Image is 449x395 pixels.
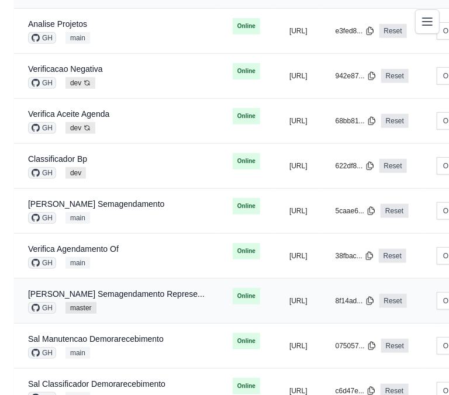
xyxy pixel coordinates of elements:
button: 942e87... [336,71,377,81]
span: Online [233,18,260,34]
span: Online [233,378,260,394]
a: Verificacao Negativa [28,64,103,74]
span: Online [233,108,260,124]
span: Online [233,198,260,214]
span: dev [65,77,95,89]
a: Reset [381,204,408,218]
span: main [65,257,90,269]
button: 075057... [336,341,377,351]
div: Widget de chat [391,339,449,395]
a: Reset [379,249,406,263]
span: GH [28,302,56,314]
a: Sal Classificador Demorarecebimento [28,379,165,389]
a: Verifica Aceite Agenda [28,109,109,119]
a: Reset [381,69,409,83]
a: [PERSON_NAME] Semagendamento Represe... [28,289,205,299]
span: GH [28,122,56,134]
iframe: Chat Widget [391,339,449,395]
span: main [65,212,90,224]
span: main [65,32,90,44]
button: Toggle navigation [415,9,440,34]
a: Reset [381,339,409,353]
a: [PERSON_NAME] Semagendamento [28,199,164,209]
span: main [65,347,90,359]
span: dev [65,122,95,134]
span: master [65,302,96,314]
button: e3fed8... [336,26,375,36]
span: GH [28,167,56,179]
span: GH [28,347,56,359]
span: Online [233,333,260,349]
span: Online [233,153,260,169]
span: GH [28,212,56,224]
span: Online [233,63,260,79]
button: 622df8... [336,161,375,171]
a: Verifica Agendamento Of [28,244,119,254]
button: 8f14ad... [336,296,375,306]
a: Reset [379,24,407,38]
span: GH [28,77,56,89]
span: dev [65,167,86,179]
a: Analise Projetos [28,19,87,29]
button: 5caae6... [336,206,376,216]
span: Online [233,288,260,304]
a: Sal Manutencao Demorarecebimento [28,334,164,344]
button: 38fbac... [336,251,374,261]
button: 68bb81... [336,116,377,126]
a: Classificador Bp [28,154,87,164]
span: GH [28,32,56,44]
span: GH [28,257,56,269]
a: Reset [379,159,407,173]
a: Reset [379,294,407,308]
a: Reset [381,114,409,128]
span: Online [233,243,260,259]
